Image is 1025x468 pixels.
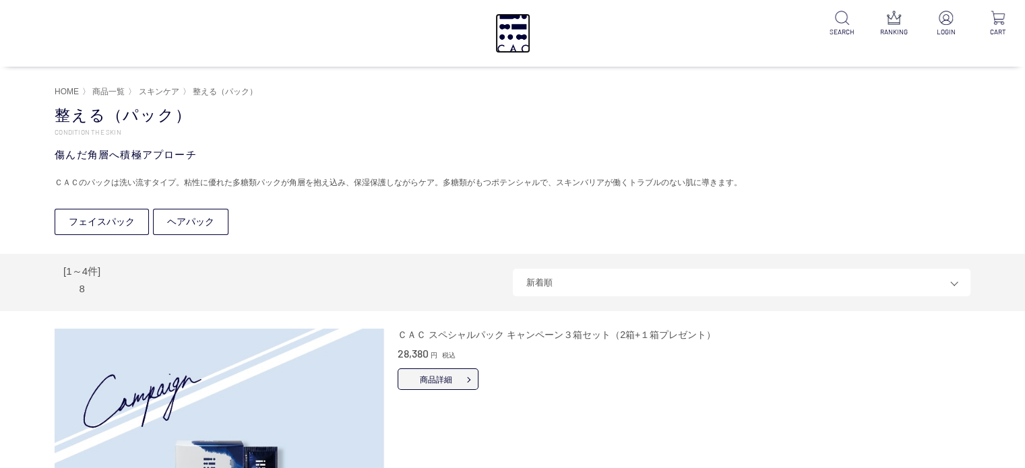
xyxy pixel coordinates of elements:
li: 〉 [128,87,182,98]
div: [1～4件] [61,262,102,281]
a: 商品一覧 [90,87,125,96]
span: 28,380 [398,347,429,360]
img: logo [495,13,530,53]
div: 8 [55,281,109,297]
a: ヘアパック [153,209,228,235]
span: 商品詳細 [398,368,478,390]
a: スキンケア [136,87,179,96]
span: 税込 [442,352,456,359]
a: フェイスパック [55,209,149,235]
li: 〉 [82,87,128,98]
span: 円 [431,352,437,359]
p: CART [981,27,1014,37]
a: 整える（パック） [191,87,257,96]
div: ＣＡＣ スペシャルパック キャンペーン３箱セット（2箱+１箱プレゼント） [398,329,970,342]
p: LOGIN [929,27,962,37]
a: LOGIN [929,11,962,37]
span: スキンケア [139,87,179,96]
p: RANKING [877,27,910,37]
p: SEARCH [826,27,859,37]
span: 整える（パック） [193,87,257,96]
a: SEARCH [826,11,859,37]
a: HOME [55,87,79,96]
div: 新着順 [513,269,970,296]
a: CART [981,11,1014,37]
a: RANKING [877,11,910,37]
li: 〉 [183,87,261,98]
span: 商品一覧 [92,87,125,96]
